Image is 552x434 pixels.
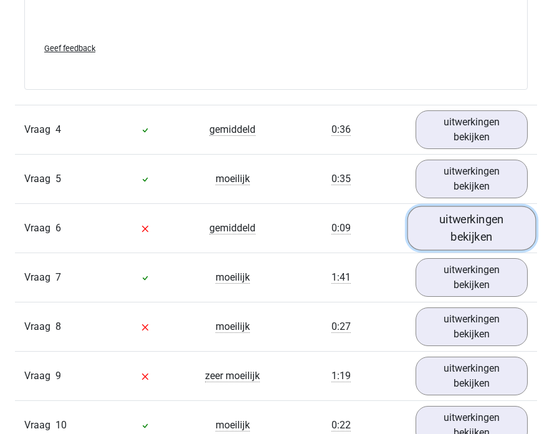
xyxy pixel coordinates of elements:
[205,370,260,382] span: zeer moeilijk
[24,221,55,236] span: Vraag
[416,160,528,198] a: uitwerkingen bekijken
[216,321,250,333] span: moeilijk
[416,357,528,395] a: uitwerkingen bekijken
[331,321,351,333] span: 0:27
[416,110,528,149] a: uitwerkingen bekijken
[55,370,61,382] span: 9
[416,258,528,297] a: uitwerkingen bekijken
[24,122,55,137] span: Vraag
[55,271,61,283] span: 7
[331,370,351,382] span: 1:19
[55,123,61,135] span: 4
[55,419,67,431] span: 10
[24,418,55,433] span: Vraag
[331,173,351,185] span: 0:35
[24,369,55,383] span: Vraag
[416,307,528,346] a: uitwerkingen bekijken
[331,419,351,432] span: 0:22
[331,271,351,284] span: 1:41
[24,171,55,186] span: Vraag
[24,319,55,334] span: Vraag
[407,206,536,250] a: uitwerkingen bekijken
[55,173,61,185] span: 5
[331,123,351,136] span: 0:36
[55,321,61,332] span: 8
[216,419,250,432] span: moeilijk
[44,44,95,53] span: Geef feedback
[216,271,250,284] span: moeilijk
[331,222,351,234] span: 0:09
[55,222,61,234] span: 6
[209,123,255,136] span: gemiddeld
[24,270,55,285] span: Vraag
[209,222,255,234] span: gemiddeld
[216,173,250,185] span: moeilijk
